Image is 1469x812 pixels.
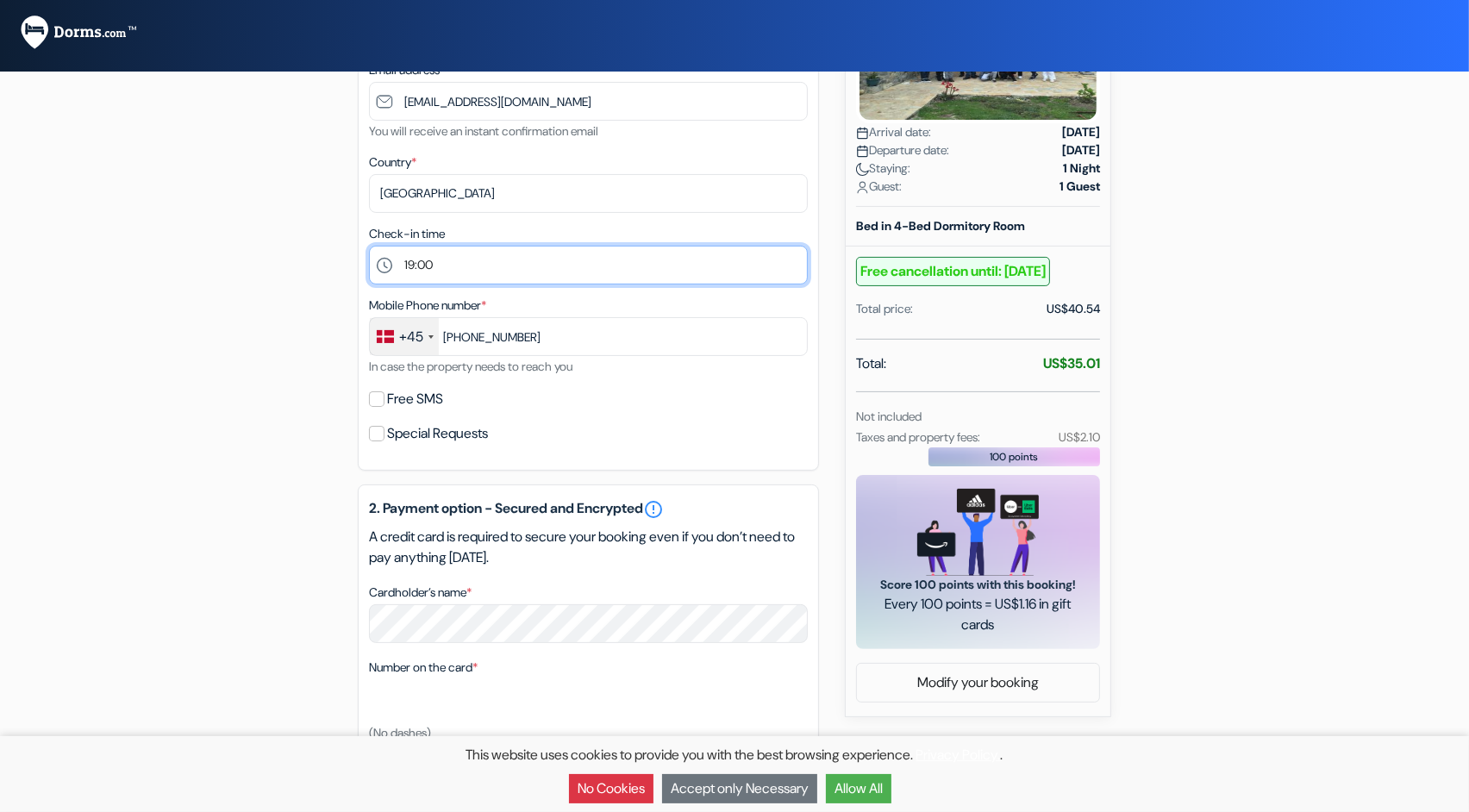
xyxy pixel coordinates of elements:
span: Staying: [856,159,910,178]
label: Check-in time [369,225,445,243]
span: Every 100 points = US$1.16 in gift cards [877,594,1079,635]
small: US$2.10 [1059,429,1100,445]
label: Free SMS [387,387,443,411]
img: calendar.svg [856,145,869,158]
input: 32 12 34 56 [369,317,808,356]
label: Cardholder’s name [369,584,472,602]
span: Score 100 points with this booking! [877,576,1079,594]
span: 100 points [991,449,1039,465]
span: Departure date: [856,141,949,159]
b: Free cancellation until: [DATE] [856,257,1050,286]
small: In case the property needs to reach you [369,359,572,374]
p: A credit card is required to secure your booking even if you don’t need to pay anything [DATE]. [369,527,808,568]
img: calendar.svg [856,127,869,140]
button: Accept only Necessary [662,774,817,803]
small: Not included [856,409,922,424]
span: Total: [856,353,886,374]
button: Allow All [826,774,891,803]
div: US$40.54 [1047,300,1100,318]
span: Arrival date: [856,123,931,141]
img: gift_card_hero_new.png [917,489,1039,576]
strong: 1 Guest [1060,178,1100,196]
span: Guest: [856,178,902,196]
small: Taxes and property fees: [856,429,980,445]
strong: US$35.01 [1043,354,1100,372]
p: This website uses cookies to provide you with the best browsing experience. . [9,745,1460,765]
strong: [DATE] [1062,123,1100,141]
label: Country [369,153,416,172]
input: Enter email address [369,82,808,121]
a: Privacy Policy. [916,746,1001,764]
img: Dorms.com [21,16,136,49]
a: error_outline [643,499,664,520]
small: (No dashes) [369,725,431,740]
div: +45 [399,327,423,347]
strong: [DATE] [1062,141,1100,159]
img: user_icon.svg [856,181,869,194]
small: You will receive an instant confirmation email [369,123,598,139]
a: Modify your booking [857,666,1099,699]
label: Mobile Phone number [369,297,486,315]
div: Total price: [856,300,913,318]
strong: 1 Night [1063,159,1100,178]
img: moon.svg [856,163,869,176]
button: No Cookies [569,774,653,803]
h5: 2. Payment option - Secured and Encrypted [369,499,808,520]
b: Bed in 4-Bed Dormitory Room [856,218,1025,234]
div: Denmark (Danmark): +45 [370,318,439,355]
label: Special Requests [387,422,488,446]
label: Number on the card [369,659,478,677]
